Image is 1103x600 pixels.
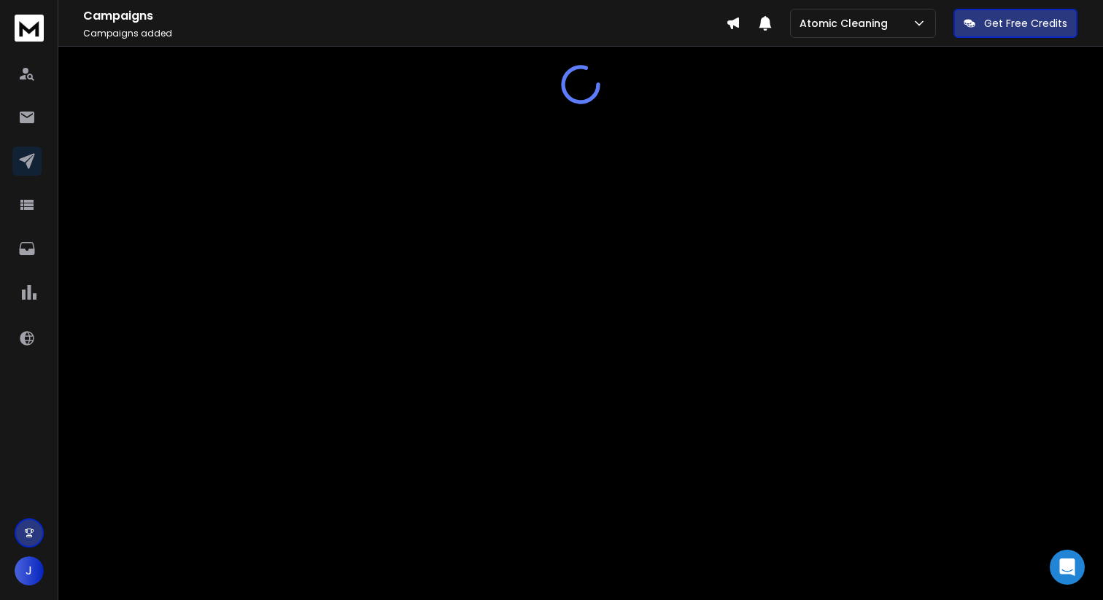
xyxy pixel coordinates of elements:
[15,15,44,42] img: logo
[15,556,44,585] button: J
[83,28,726,39] p: Campaigns added
[953,9,1077,38] button: Get Free Credits
[1050,550,1085,585] div: Open Intercom Messenger
[83,7,726,25] h1: Campaigns
[800,16,894,31] p: Atomic Cleaning
[984,16,1067,31] p: Get Free Credits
